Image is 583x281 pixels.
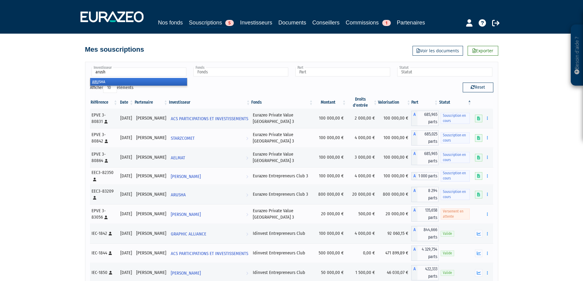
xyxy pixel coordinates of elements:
[397,18,425,27] a: Partenaires
[417,206,439,222] span: 135,658 parts
[171,171,201,182] span: [PERSON_NAME]
[347,185,378,204] td: 20 000,00 €
[92,250,116,256] div: IEC-1844
[468,46,498,56] a: Exporter
[411,265,417,280] span: A
[411,130,417,146] span: A
[168,112,251,124] a: ACS PARTICIPATIONS ET INVESTISSEMENTS
[441,231,454,237] span: Valide
[253,269,311,276] div: Idinvest Entrepreneurs Club
[411,265,439,280] div: A - Idinvest Entrepreneurs Club
[378,243,411,263] td: 471 899,89 €
[105,139,108,143] i: [Français] Personne physique
[378,96,411,109] th: Valorisation: activer pour trier la colonne par ordre croissant
[253,173,311,179] div: Eurazeo Entrepreneurs Club 3
[314,128,347,148] td: 100 000,00 €
[347,167,378,185] td: 4 000,00 €
[109,251,112,255] i: [Français] Personne physique
[171,152,185,164] span: AELMAT
[118,96,134,109] th: Date: activer pour trier la colonne par ordre croissant
[441,250,454,256] span: Valide
[109,232,112,235] i: [Français] Personne physique
[246,133,248,144] i: Voir l'investisseur
[171,268,201,279] span: [PERSON_NAME]
[253,151,311,164] div: Eurazeo Private Value [GEOGRAPHIC_DATA] 3
[240,18,272,27] a: Investisseurs
[347,148,378,167] td: 3 000,00 €
[411,187,417,202] span: A
[92,230,116,237] div: IEC-1842
[246,171,248,182] i: Voir l'investisseur
[92,269,116,276] div: IEC-1850
[347,243,378,263] td: 0,00 €
[411,226,439,241] div: A - Idinvest Entrepreneurs Club
[378,109,411,128] td: 100 000,00 €
[134,128,168,148] td: [PERSON_NAME]
[314,167,347,185] td: 100 000,00 €
[80,11,144,22] img: 1732889491-logotype_eurazeo_blanc_rvb.png
[92,79,99,84] em: ARU
[347,128,378,148] td: 4 000,00 €
[253,230,311,237] div: Idinvest Entrepreneurs Club
[253,112,311,125] div: Eurazeo Private Value [GEOGRAPHIC_DATA] 3
[134,243,168,263] td: [PERSON_NAME]
[417,150,439,165] span: 685,965 parts
[93,178,96,181] i: [Français] Personne physique
[347,224,378,243] td: 4 000,00 €
[171,228,206,240] span: GRAPHIC ALLIANCE
[439,96,472,109] th: Statut : activer pour trier la colonne par ordre d&eacute;croissant
[251,96,313,109] th: Fonds: activer pour trier la colonne par ordre croissant
[246,228,248,240] i: Voir l'investisseur
[417,187,439,202] span: 8 294 parts
[134,167,168,185] td: [PERSON_NAME]
[92,208,116,221] div: EPVE 3-83056
[253,208,311,221] div: Eurazeo Private Value [GEOGRAPHIC_DATA] 3
[168,247,251,259] a: ACS PARTICIPATIONS ET INVESTISSEMENTS
[378,128,411,148] td: 100 000,00 €
[134,109,168,128] td: [PERSON_NAME]
[92,112,116,125] div: EPVE 3-80831
[378,167,411,185] td: 100 000,00 €
[347,109,378,128] td: 2 000,00 €
[411,172,417,180] span: A
[378,204,411,224] td: 20 000,00 €
[312,18,340,27] a: Conseillers
[246,209,248,220] i: Voir l'investisseur
[168,132,251,144] a: STARZCOMET
[441,152,470,163] span: Souscription en cours
[134,224,168,243] td: [PERSON_NAME]
[246,268,248,279] i: Voir l'investisseur
[314,96,347,109] th: Montant: activer pour trier la colonne par ordre croissant
[411,246,417,261] span: A
[314,148,347,167] td: 100 000,00 €
[120,135,132,141] div: [DATE]
[158,18,183,27] a: Nos fonds
[411,226,417,241] span: A
[92,131,116,145] div: EPVE 3-80842
[134,148,168,167] td: [PERSON_NAME]
[120,230,132,237] div: [DATE]
[120,173,132,179] div: [DATE]
[253,131,311,145] div: Eurazeo Private Value [GEOGRAPHIC_DATA] 3
[168,208,251,220] a: [PERSON_NAME]
[574,28,581,83] p: Besoin d'aide ?
[378,185,411,204] td: 800 000,00 €
[417,130,439,146] span: 685,025 parts
[120,269,132,276] div: [DATE]
[171,189,186,201] span: ARUSHA
[417,111,439,126] span: 685,965 parts
[314,243,347,263] td: 500 000,00 €
[168,227,251,240] a: GRAPHIC ALLIANCE
[90,78,187,86] li: SHA
[346,18,391,27] a: Commissions1
[441,270,454,276] span: Valide
[411,187,439,202] div: A - Eurazeo Entrepreneurs Club 3
[441,209,470,220] span: Versement en attente
[168,267,251,279] a: [PERSON_NAME]
[253,250,311,256] div: Idinvest Entrepreneurs Club
[441,113,470,124] span: Souscription en cours
[246,189,248,201] i: Voir l'investisseur
[171,113,248,124] span: ACS PARTICIPATIONS ET INVESTISSEMENTS
[411,246,439,261] div: A - Idinvest Entrepreneurs Club
[120,191,132,198] div: [DATE]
